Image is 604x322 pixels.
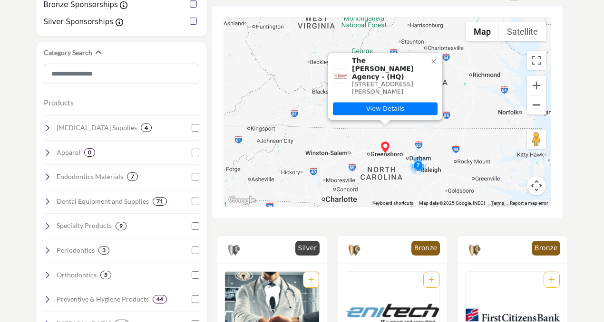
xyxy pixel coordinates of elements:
[104,272,107,278] b: 5
[192,222,199,230] input: Select Specialty Products checkbox
[192,173,199,180] input: Select Endodontics Materials checkbox
[190,0,197,8] input: Bronze Sponsorships checkbox
[156,198,163,205] b: 71
[131,173,134,180] b: 7
[527,176,546,195] button: Map camera controls
[510,200,548,206] a: Report a map error
[226,194,258,207] a: Open this area in Google Maps (opens a new window)
[372,200,413,207] button: Keyboard shortcuts
[226,194,258,207] img: Google
[57,123,137,133] h4: Oral Surgery Supplies: Instruments and materials for surgical procedures, extractions, and bone g...
[156,296,163,303] b: 44
[192,246,199,254] input: Select Periodontics checkbox
[98,246,109,255] div: 3 Results For Periodontics
[84,148,95,157] div: 0 Results For Apparel
[549,276,555,284] a: Add To List
[429,276,434,284] a: Add To List
[145,124,148,131] b: 4
[380,142,391,153] div: The Peterson Agency (HQ)
[44,97,74,108] button: Products
[527,76,546,95] button: Zoom in
[153,295,167,303] div: 44 Results For Preventive & Hygiene Products
[527,95,546,114] button: Zoom out
[192,149,199,156] input: Select Apparel checkbox
[192,271,199,279] input: Select Orthodontics checkbox
[491,200,504,206] a: Terms
[102,247,106,254] b: 3
[466,22,499,41] button: Show street map
[468,243,482,257] img: Bronze Sponsorships Badge Icon
[419,200,485,206] span: Map data ©2025 Google, INEGI
[414,243,437,253] p: Bronze
[333,102,438,115] a: View Details
[57,221,112,230] h4: Specialty Products: Unique or advanced dental products tailored to specific needs and treatments.
[192,124,199,132] input: Select Oral Surgery Supplies checkbox
[409,156,428,175] div: Cluster of 7 locations (3 HQ, 4 Branches) Click to view companies
[57,246,95,255] h4: Periodontics: Products for gum health, including scalers, regenerative materials, and treatment s...
[352,57,426,80] span: The [PERSON_NAME] Agency - (HQ)
[57,294,149,304] h4: Preventive & Hygiene Products: Fluorides, sealants, toothbrushes, and oral health maintenance pro...
[298,243,317,253] p: Silver
[44,17,114,28] label: Silver Sponsorships
[347,243,361,257] img: Bronze Sponsorships Badge Icon
[153,197,167,206] div: 71 Results For Dental Equipment and Supplies
[127,172,138,181] div: 7 Results For Endodontics Materials
[44,64,199,84] input: Search Category
[119,223,123,229] b: 9
[116,222,127,230] div: 9 Results For Specialty Products
[88,149,91,156] b: 0
[227,243,241,257] img: Silver Sponsorships Badge Icon
[192,295,199,303] input: Select Preventive & Hygiene Products checkbox
[57,148,80,157] h4: Apparel: Clothing and uniforms for dental professionals.
[57,197,149,206] h4: Dental Equipment and Supplies: Essential dental chairs, lights, suction devices, and other clinic...
[352,81,413,95] span: [STREET_ADDRESS][PERSON_NAME]
[535,243,557,253] p: Bronze
[333,69,348,83] img: The Peterson Agency
[141,123,152,132] div: 4 Results For Oral Surgery Supplies
[57,270,97,280] h4: Orthodontics: Brackets, wires, aligners, and tools for correcting dental misalignments.
[192,198,199,205] input: Select Dental Equipment and Supplies checkbox
[190,18,197,25] input: Silver Sponsorships checkbox
[100,271,111,279] div: 5 Results For Orthodontics
[527,51,546,70] button: Toggle fullscreen view
[308,276,314,284] a: Add To List
[44,48,92,57] h2: Category Search
[527,130,546,149] button: Drag Pegman onto the map to open Street View
[57,172,123,181] h4: Endodontics Materials: Supplies for root canal treatments, including sealers, files, and obturati...
[499,22,546,41] button: Show satellite imagery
